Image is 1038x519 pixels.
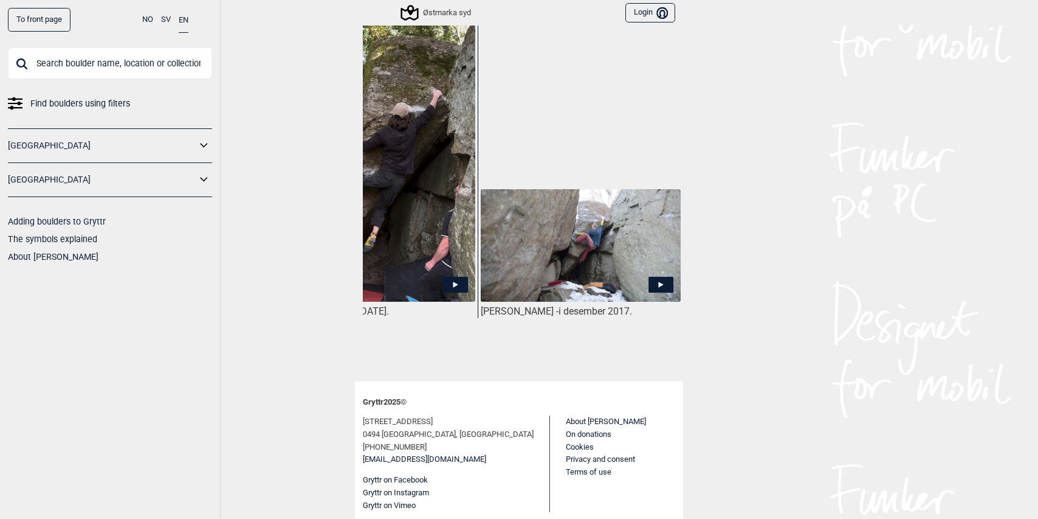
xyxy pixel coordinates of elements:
img: Jacob pa Kilen [481,189,681,302]
button: Gryttr on Instagram [363,487,429,500]
div: Østmarka syd [402,5,471,20]
div: Gryttr 2025 © [363,389,675,416]
a: [GEOGRAPHIC_DATA] [8,137,196,155]
button: Login [625,3,675,23]
a: Privacy and consent [566,455,635,464]
a: About [PERSON_NAME] [8,252,98,262]
a: [EMAIL_ADDRESS][DOMAIN_NAME] [363,453,486,466]
span: i desember 2017. [559,305,632,317]
a: About [PERSON_NAME] [566,417,646,426]
button: NO [142,8,153,32]
button: Gryttr on Vimeo [363,500,416,512]
button: EN [179,8,188,33]
span: Find boulders using filters [30,95,130,113]
button: Gryttr on Facebook [363,474,428,487]
a: Terms of use [566,467,611,476]
span: [PHONE_NUMBER] [363,441,427,454]
a: Find boulders using filters [8,95,212,113]
a: Cookies [566,442,594,451]
div: [PERSON_NAME] - [275,305,475,318]
button: SV [161,8,171,32]
a: The symbols explained [8,234,97,244]
img: Corey pa Kilen [275,25,475,337]
span: i [DATE]. [353,305,389,317]
div: [PERSON_NAME] - [481,305,681,318]
a: [GEOGRAPHIC_DATA] [8,171,196,189]
a: Adding boulders to Gryttr [8,217,106,226]
a: On donations [566,430,611,439]
input: Search boulder name, location or collection [8,47,212,79]
a: To front page [8,8,70,32]
span: [STREET_ADDRESS] [363,416,433,428]
span: 0494 [GEOGRAPHIC_DATA], [GEOGRAPHIC_DATA] [363,428,534,441]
